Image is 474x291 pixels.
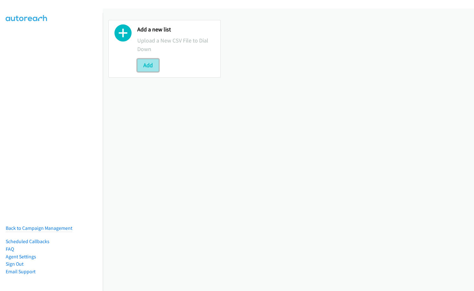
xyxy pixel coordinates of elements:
a: Agent Settings [6,254,36,260]
h2: Add a new list [137,26,215,33]
a: FAQ [6,246,14,252]
p: Upload a New CSV File to Dial Down [137,36,215,53]
a: Scheduled Callbacks [6,238,49,244]
button: Add [137,59,159,72]
a: Email Support [6,268,36,275]
a: Sign Out [6,261,23,267]
a: Back to Campaign Management [6,225,72,231]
